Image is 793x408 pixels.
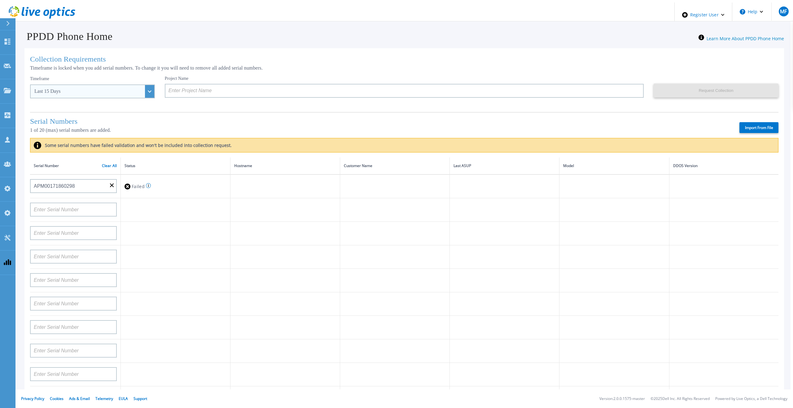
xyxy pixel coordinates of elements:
label: Timeframe [30,76,49,81]
h1: PPDD Phone Home [18,31,112,42]
input: Enter Serial Number [30,203,117,217]
div: Register User [675,2,732,27]
input: Enter Serial Number [30,297,117,311]
button: Help [732,2,771,21]
a: Cookies [50,396,64,401]
input: Enter Serial Number [30,250,117,264]
input: Enter Serial Number [30,179,117,193]
label: Some serial numbers have failed validation and won't be included into collection request. [41,142,232,148]
a: Privacy Policy [21,396,44,401]
span: MF [780,9,787,14]
a: Support [134,396,147,401]
h1: Collection Requirements [30,55,778,63]
a: Learn More About PPDD Phone Home [707,36,784,41]
th: Customer Name [340,157,450,174]
th: Status [121,157,230,174]
a: EULA [119,396,128,401]
a: Ads & Email [69,396,90,401]
li: © 2025 Dell Inc. All Rights Reserved [651,397,710,401]
p: Timeframe is locked when you add serial numbers. To change it you will need to remove all added s... [30,65,778,71]
input: Enter Serial Number [30,226,117,240]
h1: Serial Numbers [30,117,203,126]
th: Model [559,157,669,174]
th: Hostname [230,157,340,174]
a: Clear All [102,164,117,168]
div: Last 15 Days [34,88,144,94]
input: Enter Serial Number [30,367,117,381]
button: Request Collection [654,84,778,97]
li: Powered by Live Optics, a Dell Technology [715,397,787,401]
div: Failed [125,181,226,192]
label: Import From File [739,122,778,133]
input: Enter Serial Number [30,320,117,334]
input: Enter Serial Number [30,273,117,287]
th: Last ASUP [450,157,559,174]
input: Enter Serial Number [30,344,117,358]
p: 1 of 20 (max) serial numbers are added. [30,127,203,133]
div: Serial Number [34,162,117,169]
li: Version: 2.0.0.1575-master [599,397,645,401]
a: Telemetry [95,396,113,401]
label: Project Name [165,76,189,81]
th: DDOS Version [669,157,778,174]
input: Enter Project Name [165,84,644,98]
